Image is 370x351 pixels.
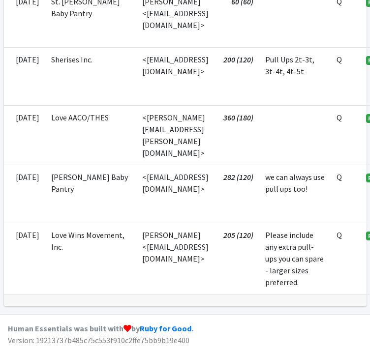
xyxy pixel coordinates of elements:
[215,106,259,165] td: 360 (180)
[4,48,45,106] td: [DATE]
[136,106,215,165] td: <[PERSON_NAME][EMAIL_ADDRESS][PERSON_NAME][DOMAIN_NAME]>
[215,48,259,106] td: 200 (120)
[45,48,136,106] td: Sherises Inc.
[140,323,191,333] a: Ruby for Good
[337,55,342,64] abbr: Quantity
[337,172,342,182] abbr: Quantity
[337,230,342,240] abbr: Quantity
[136,165,215,223] td: <[EMAIL_ADDRESS][DOMAIN_NAME]>
[259,48,331,106] td: Pull Ups 2t-3t, 3t-4t, 4t-5t
[4,223,45,294] td: [DATE]
[215,165,259,223] td: 282 (120)
[45,165,136,223] td: [PERSON_NAME] Baby Pantry
[259,165,331,223] td: we can always use pull ups too!
[45,223,136,294] td: Love Wins Movement, Inc.
[4,165,45,223] td: [DATE]
[259,223,331,294] td: Please include any extra pull-ups you can spare - larger sizes preferred.
[8,323,193,333] strong: Human Essentials was built with by .
[136,223,215,294] td: [PERSON_NAME] <[EMAIL_ADDRESS][DOMAIN_NAME]>
[215,223,259,294] td: 205 (120)
[136,48,215,106] td: <[EMAIL_ADDRESS][DOMAIN_NAME]>
[8,335,189,345] span: Version: 19213737b485c75c553f910c2ffe75bb9b19e400
[337,113,342,122] abbr: Quantity
[45,106,136,165] td: Love AACO/THES
[4,106,45,165] td: [DATE]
